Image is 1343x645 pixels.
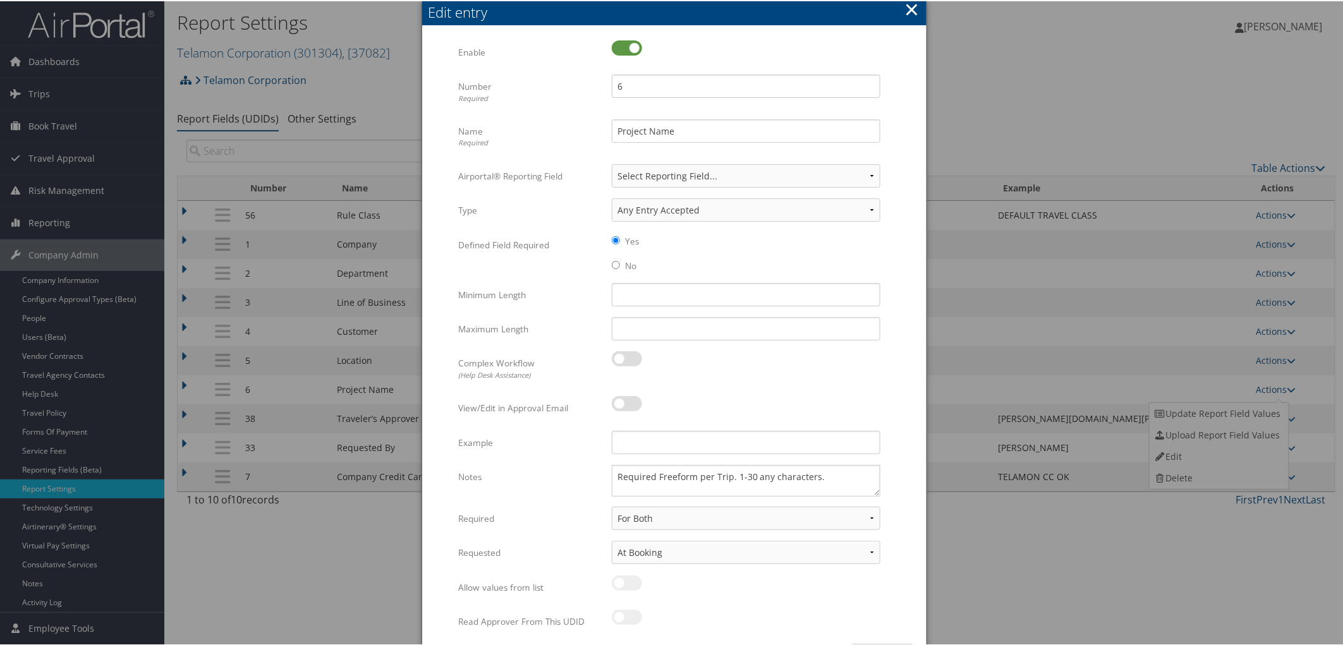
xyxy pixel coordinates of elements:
[458,136,602,147] div: Required
[458,395,602,419] label: View/Edit in Approval Email
[458,369,602,380] div: (Help Desk Assistance)
[458,316,602,340] label: Maximum Length
[458,540,602,564] label: Requested
[458,464,602,488] label: Notes
[428,1,927,21] div: Edit entry
[458,574,602,598] label: Allow values from list
[458,92,602,103] div: Required
[458,608,602,632] label: Read Approver From This UDID
[625,258,636,271] label: No
[458,118,602,153] label: Name
[458,73,602,108] label: Number
[458,282,602,306] label: Minimum Length
[458,163,602,187] label: Airportal® Reporting Field
[458,232,602,256] label: Defined Field Required
[458,505,602,529] label: Required
[458,350,602,385] label: Complex Workflow
[458,197,602,221] label: Type
[458,430,602,454] label: Example
[625,234,639,246] label: Yes
[458,39,602,63] label: Enable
